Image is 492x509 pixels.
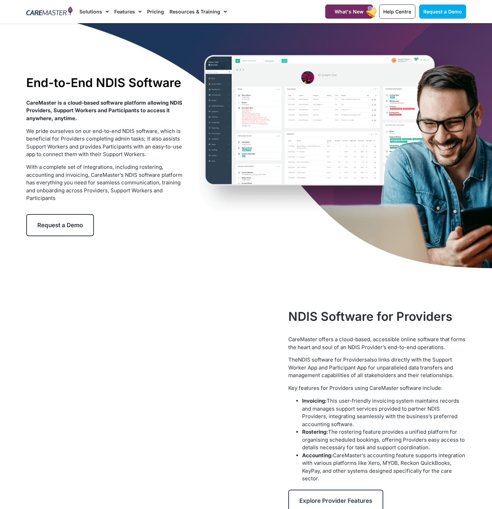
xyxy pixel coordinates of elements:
[26,128,182,158] span: We pride ourselves on our end-to-end NDIS software, which is beneficial for Providers completing ...
[383,9,411,15] span: Help Centre
[288,309,466,324] h2: NDIS Software for Providers
[302,452,333,459] b: Accounting:
[288,356,454,378] span: also links directly with the Support Worker App and Participant App for unparalleled data transfe...
[26,214,94,236] a: Request a Demo
[288,356,298,363] span: The
[298,356,367,363] a: NDIS software for Providers
[26,7,73,17] img: CareMaster Logo
[26,99,182,122] strong: CareMaster is a cloud-based software platform allowing NDIS Providers, Support Workers and Partic...
[299,497,372,504] span: Explore Provider Features
[325,4,373,19] a: What's New
[302,397,327,404] b: Invoicing:
[302,452,465,482] span: CareMaster’s accounting feature supports integration with various platforms like Xero, MYOB, Reck...
[288,336,465,350] span: CareMaster offers a cloud-based, accessible online software that forms the heart and soul of an N...
[419,4,466,19] a: Request a Demo
[423,9,462,15] span: Request a Demo
[26,75,185,90] h1: End-to-End NDIS Software
[302,429,465,451] span: The rostering feature provides a unified platform for organising scheduled bookings, offering Pro...
[302,429,328,435] b: Rostering:
[302,397,459,428] span: This user-friendly invoicing system maintains records and manages support services provided to pa...
[379,4,415,19] a: Help Centre
[26,163,185,202] p: With a complete set of integrations, including rostering, accounting and invoicing, CareMaster’s ...
[37,222,83,229] span: Request a Demo
[288,385,442,391] span: Key features for Providers using CareMaster software include:
[335,9,364,15] span: What's New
